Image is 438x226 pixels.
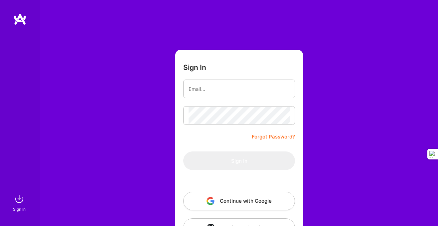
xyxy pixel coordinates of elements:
input: Email... [189,81,290,98]
a: Forgot Password? [252,133,295,141]
img: logo [13,13,27,25]
h3: Sign In [183,63,206,72]
button: Sign In [183,151,295,170]
a: sign inSign In [14,192,26,213]
img: icon [207,197,215,205]
img: sign in [13,192,26,206]
button: Continue with Google [183,192,295,210]
div: Sign In [13,206,26,213]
